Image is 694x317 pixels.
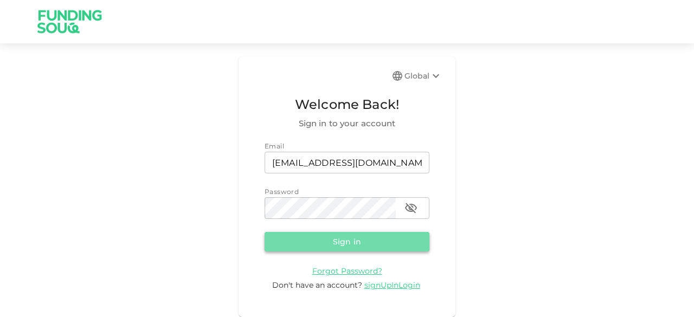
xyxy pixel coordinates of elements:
[265,94,429,115] span: Welcome Back!
[265,187,299,196] span: Password
[265,152,429,173] input: email
[272,280,362,290] span: Don't have an account?
[265,232,429,251] button: Sign in
[312,266,382,276] a: Forgot Password?
[265,142,284,150] span: Email
[265,117,429,130] span: Sign in to your account
[265,197,396,219] input: password
[364,280,420,290] span: signUpInLogin
[404,69,442,82] div: Global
